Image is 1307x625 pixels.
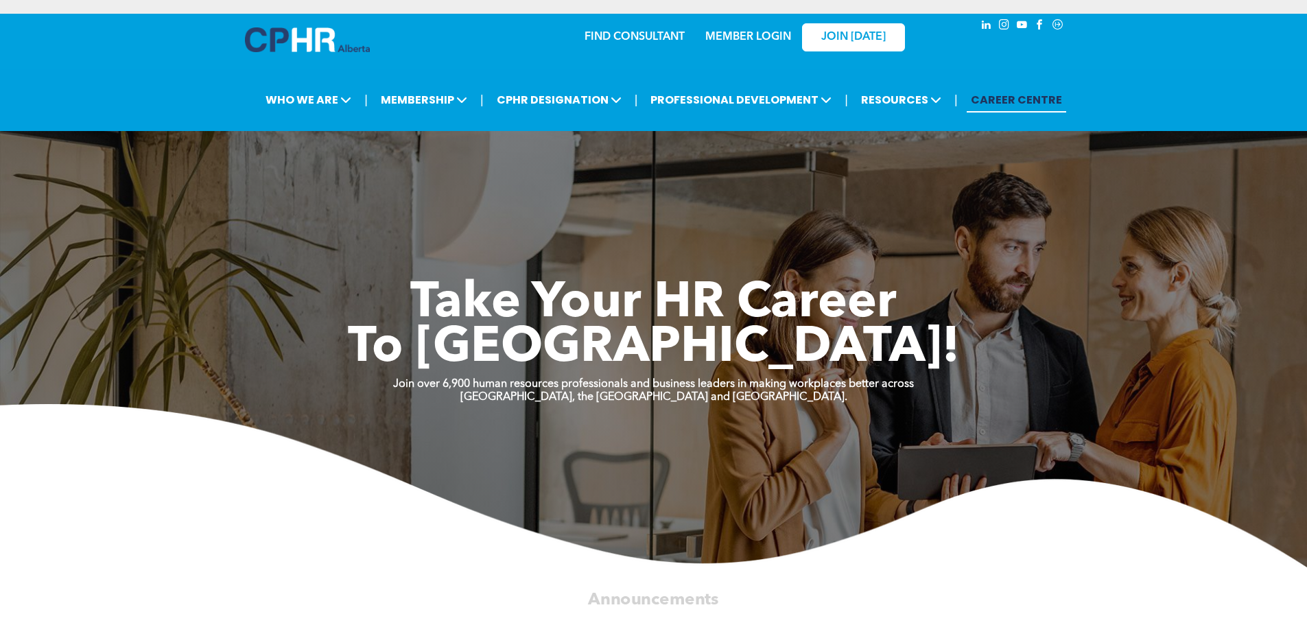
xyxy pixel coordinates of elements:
a: youtube [1015,17,1030,36]
img: A blue and white logo for cp alberta [245,27,370,52]
li: | [635,86,638,114]
li: | [364,86,368,114]
span: MEMBERSHIP [377,87,471,113]
a: CAREER CENTRE [967,87,1066,113]
li: | [480,86,484,114]
a: linkedin [979,17,994,36]
strong: Join over 6,900 human resources professionals and business leaders in making workplaces better ac... [393,379,914,390]
a: instagram [997,17,1012,36]
a: JOIN [DATE] [802,23,905,51]
span: WHO WE ARE [261,87,355,113]
span: To [GEOGRAPHIC_DATA]! [348,324,960,373]
li: | [845,86,848,114]
a: facebook [1033,17,1048,36]
span: PROFESSIONAL DEVELOPMENT [646,87,836,113]
span: CPHR DESIGNATION [493,87,626,113]
a: FIND CONSULTANT [585,32,685,43]
a: Social network [1050,17,1065,36]
span: Take Your HR Career [410,279,897,329]
span: JOIN [DATE] [821,31,886,44]
span: RESOURCES [857,87,945,113]
span: Announcements [588,591,718,608]
li: | [954,86,958,114]
a: MEMBER LOGIN [705,32,791,43]
strong: [GEOGRAPHIC_DATA], the [GEOGRAPHIC_DATA] and [GEOGRAPHIC_DATA]. [460,392,847,403]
